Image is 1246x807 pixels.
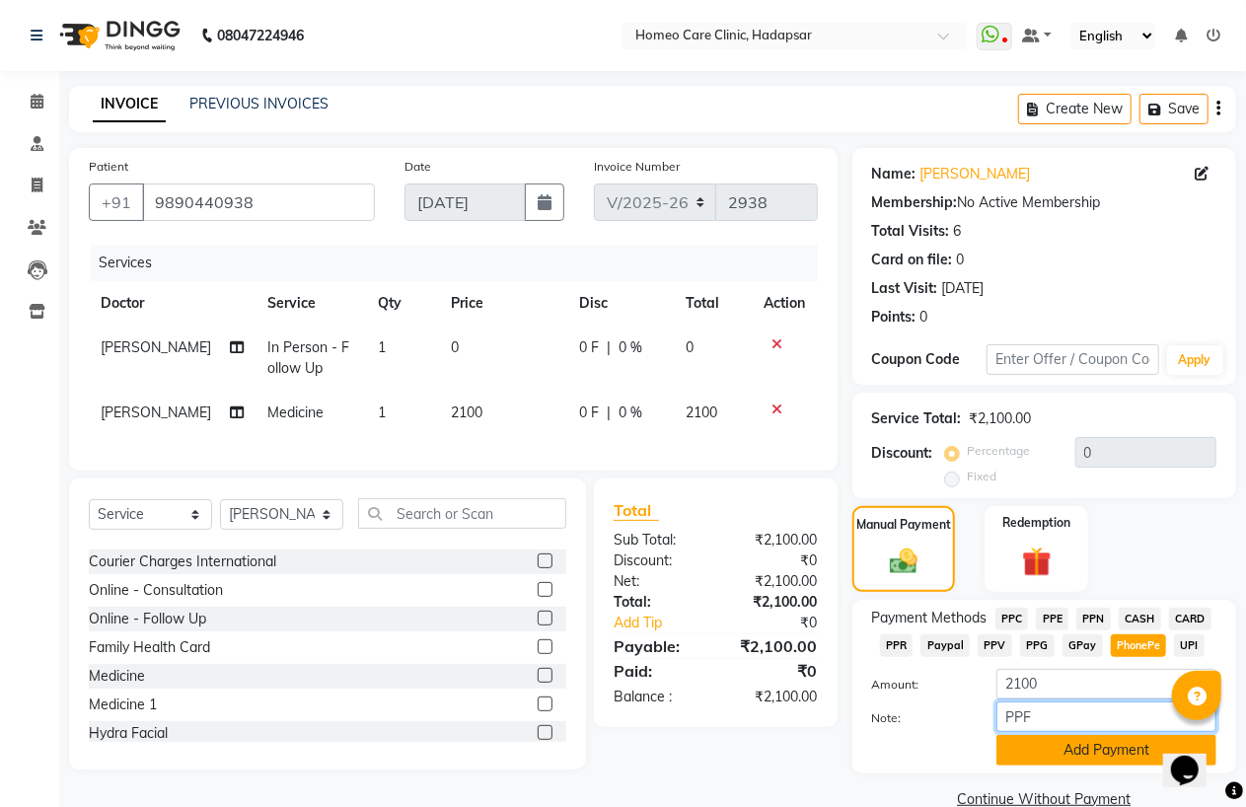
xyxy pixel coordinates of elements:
[715,571,832,592] div: ₹2,100.00
[856,516,951,534] label: Manual Payment
[1111,634,1167,657] span: PhonePe
[93,87,166,122] a: INVOICE
[1076,608,1111,630] span: PPN
[753,281,818,326] th: Action
[599,634,715,658] div: Payable:
[872,192,1216,213] div: No Active Membership
[920,634,970,657] span: Paypal
[1139,94,1209,124] button: Save
[89,158,128,176] label: Patient
[217,8,304,63] b: 08047224946
[1163,728,1226,787] iframe: chat widget
[1013,544,1062,580] img: _gift.svg
[579,403,599,423] span: 0 F
[142,183,375,221] input: Search by Name/Mobile/Email/Code
[715,634,832,658] div: ₹2,100.00
[872,250,953,270] div: Card on file:
[91,245,833,281] div: Services
[89,695,157,715] div: Medicine 1
[256,281,366,326] th: Service
[267,338,349,377] span: In Person - Follow Up
[366,281,440,326] th: Qty
[579,337,599,358] span: 0 F
[715,592,832,613] div: ₹2,100.00
[594,158,680,176] label: Invoice Number
[715,530,832,550] div: ₹2,100.00
[89,637,210,658] div: Family Health Card
[872,608,988,628] span: Payment Methods
[995,608,1029,630] span: PPC
[89,609,206,629] div: Online - Follow Up
[607,337,611,358] span: |
[715,550,832,571] div: ₹0
[599,530,715,550] div: Sub Total:
[89,183,144,221] button: +91
[978,634,1012,657] span: PPV
[857,709,982,727] label: Note:
[101,338,211,356] span: [PERSON_NAME]
[607,403,611,423] span: |
[715,687,832,707] div: ₹2,100.00
[89,580,223,601] div: Online - Consultation
[686,403,717,421] span: 2100
[599,592,715,613] div: Total:
[872,164,916,184] div: Name:
[599,659,715,683] div: Paid:
[1119,608,1161,630] span: CASH
[599,571,715,592] div: Net:
[881,546,926,577] img: _cash.svg
[920,164,1031,184] a: [PERSON_NAME]
[872,307,916,328] div: Points:
[599,613,735,633] a: Add Tip
[996,669,1216,699] input: Amount
[735,613,833,633] div: ₹0
[614,500,659,521] span: Total
[970,408,1032,429] div: ₹2,100.00
[378,403,386,421] span: 1
[968,468,997,485] label: Fixed
[599,550,715,571] div: Discount:
[101,403,211,421] span: [PERSON_NAME]
[674,281,752,326] th: Total
[599,687,715,707] div: Balance :
[619,403,642,423] span: 0 %
[872,408,962,429] div: Service Total:
[872,443,933,464] div: Discount:
[857,676,982,694] label: Amount:
[358,498,566,529] input: Search or Scan
[715,659,832,683] div: ₹0
[89,551,276,572] div: Courier Charges International
[920,307,928,328] div: 0
[439,281,567,326] th: Price
[957,250,965,270] div: 0
[1018,94,1132,124] button: Create New
[89,666,145,687] div: Medicine
[1063,634,1103,657] span: GPay
[996,701,1216,732] input: Add Note
[378,338,386,356] span: 1
[619,337,642,358] span: 0 %
[872,192,958,213] div: Membership:
[872,221,950,242] div: Total Visits:
[451,338,459,356] span: 0
[404,158,431,176] label: Date
[1169,608,1211,630] span: CARD
[872,278,938,299] div: Last Visit:
[189,95,329,112] a: PREVIOUS INVOICES
[267,403,324,421] span: Medicine
[1020,634,1055,657] span: PPG
[1174,634,1205,657] span: UPI
[686,338,694,356] span: 0
[880,634,914,657] span: PPR
[1002,514,1070,532] label: Redemption
[89,723,168,744] div: Hydra Facial
[942,278,985,299] div: [DATE]
[1167,345,1223,375] button: Apply
[451,403,482,421] span: 2100
[89,281,256,326] th: Doctor
[567,281,674,326] th: Disc
[968,442,1031,460] label: Percentage
[1036,608,1068,630] span: PPE
[996,735,1216,766] button: Add Payment
[872,349,987,370] div: Coupon Code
